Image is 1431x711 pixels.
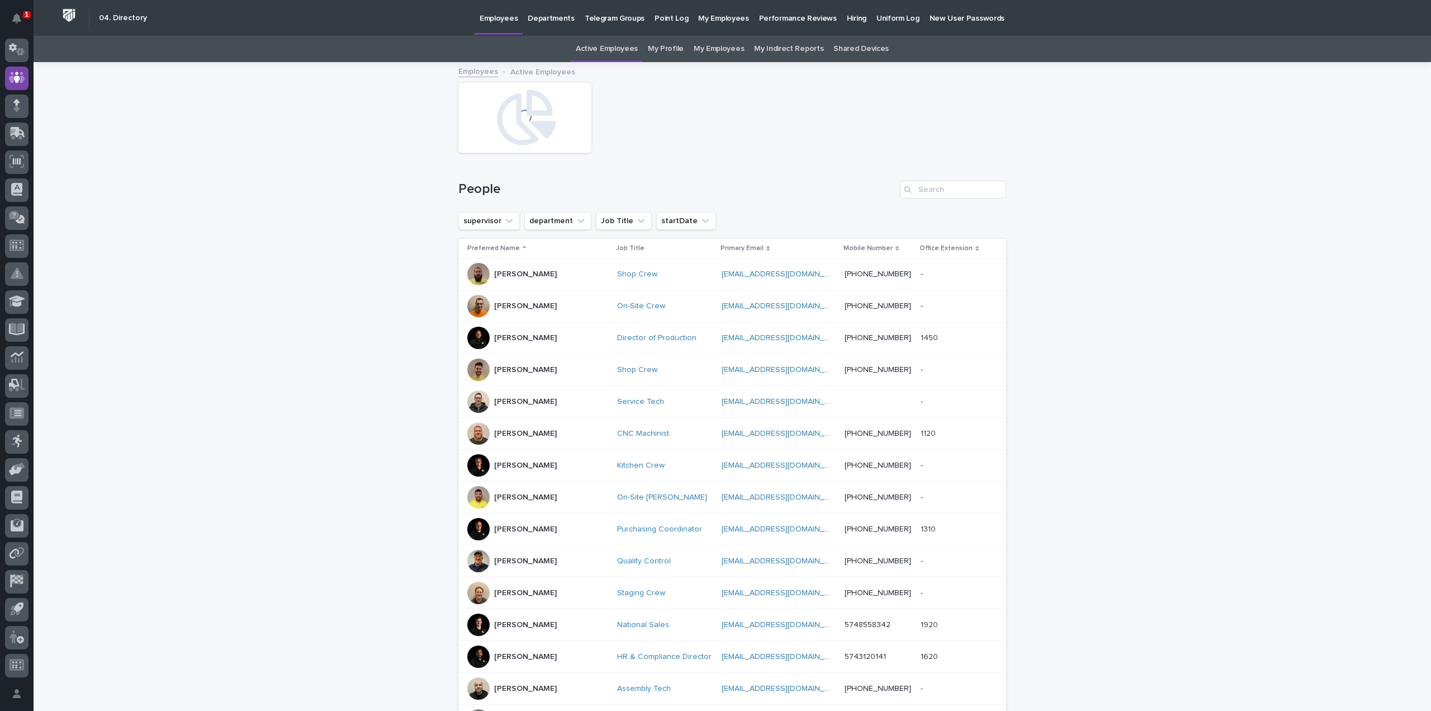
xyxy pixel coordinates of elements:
a: [PHONE_NUMBER] [845,685,911,693]
a: [PHONE_NUMBER] [845,270,911,278]
p: [PERSON_NAME] [494,365,557,375]
tr: [PERSON_NAME]Kitchen Crew [EMAIL_ADDRESS][DOMAIN_NAME] [PHONE_NUMBER]-- [458,450,1006,482]
p: - [921,554,925,566]
img: Workspace Logo [59,5,79,26]
p: 1120 [921,427,938,439]
a: [PHONE_NUMBER] [845,525,911,533]
button: department [524,212,591,230]
a: [EMAIL_ADDRESS][DOMAIN_NAME] [722,589,848,597]
a: [PHONE_NUMBER] [845,557,911,565]
p: [PERSON_NAME] [494,525,557,534]
a: [PHONE_NUMBER] [845,493,911,501]
a: Director of Production [617,333,696,343]
p: Job Title [616,242,645,255]
div: Notifications1 [14,13,29,31]
a: [PHONE_NUMBER] [845,430,911,437]
a: [PHONE_NUMBER] [845,462,911,469]
a: [EMAIL_ADDRESS][DOMAIN_NAME] [722,621,848,629]
a: [EMAIL_ADDRESS][DOMAIN_NAME] [722,334,848,342]
tr: [PERSON_NAME]Service Tech [EMAIL_ADDRESS][DOMAIN_NAME] -- [458,386,1006,418]
h2: 04. Directory [99,13,147,23]
tr: [PERSON_NAME]Staging Crew [EMAIL_ADDRESS][DOMAIN_NAME] [PHONE_NUMBER]-- [458,577,1006,609]
p: [PERSON_NAME] [494,557,557,566]
a: Kitchen Crew [617,461,665,470]
p: - [921,586,925,598]
p: 1920 [921,618,940,630]
tr: [PERSON_NAME]On-Site [PERSON_NAME] [EMAIL_ADDRESS][DOMAIN_NAME] [PHONE_NUMBER]-- [458,482,1006,514]
p: - [921,363,925,375]
a: [EMAIL_ADDRESS][DOMAIN_NAME] [722,685,848,693]
p: - [921,395,925,407]
tr: [PERSON_NAME]Quality Control [EMAIL_ADDRESS][DOMAIN_NAME] [PHONE_NUMBER]-- [458,545,1006,577]
a: [EMAIL_ADDRESS][DOMAIN_NAME] [722,270,848,278]
p: Office Extension [920,242,973,255]
a: [EMAIL_ADDRESS][DOMAIN_NAME] [722,653,848,661]
p: Active Employees [510,65,575,77]
a: [PHONE_NUMBER] [845,334,911,342]
a: Service Tech [617,397,664,407]
p: [PERSON_NAME] [494,684,557,694]
a: On-Site [PERSON_NAME] [617,493,707,502]
h1: People [458,181,895,197]
p: [PERSON_NAME] [494,620,557,630]
p: [PERSON_NAME] [494,461,557,470]
a: [EMAIL_ADDRESS][DOMAIN_NAME] [722,462,848,469]
p: [PERSON_NAME] [494,429,557,439]
a: Active Employees [576,36,638,62]
p: - [921,682,925,694]
p: [PERSON_NAME] [494,397,557,407]
a: My Indirect Reports [754,36,823,62]
p: 1620 [921,650,940,662]
p: 1310 [921,522,938,534]
button: Job Title [596,212,652,230]
a: [EMAIL_ADDRESS][DOMAIN_NAME] [722,302,848,310]
a: My Employees [694,36,744,62]
a: [PHONE_NUMBER] [845,366,911,374]
input: Search [900,181,1006,199]
tr: [PERSON_NAME]Purchasing Coordinator [EMAIL_ADDRESS][DOMAIN_NAME] [PHONE_NUMBER]13101310 [458,514,1006,545]
p: [PERSON_NAME] [494,333,557,343]
a: On-Site Crew [617,302,665,311]
p: [PERSON_NAME] [494,652,557,662]
p: - [921,267,925,279]
a: National Sales [617,620,669,630]
p: Primary Email [721,242,764,255]
a: [EMAIL_ADDRESS][DOMAIN_NAME] [722,557,848,565]
a: Shop Crew [617,365,657,375]
a: My Profile [648,36,684,62]
a: Shop Crew [617,270,657,279]
a: Assembly Tech [617,684,671,694]
a: Purchasing Coordinator [617,525,702,534]
p: [PERSON_NAME] [494,493,557,502]
tr: [PERSON_NAME]Assembly Tech [EMAIL_ADDRESS][DOMAIN_NAME] [PHONE_NUMBER]-- [458,673,1006,705]
tr: [PERSON_NAME]CNC Machinist [EMAIL_ADDRESS][DOMAIN_NAME] [PHONE_NUMBER]11201120 [458,418,1006,450]
p: - [921,491,925,502]
a: Staging Crew [617,588,665,598]
a: CNC Machinist [617,429,669,439]
a: [PHONE_NUMBER] [845,589,911,597]
a: [PHONE_NUMBER] [845,302,911,310]
a: 5743120141 [845,653,886,661]
tr: [PERSON_NAME]Shop Crew [EMAIL_ADDRESS][DOMAIN_NAME] [PHONE_NUMBER]-- [458,354,1006,386]
a: Shared Devices [833,36,889,62]
p: Mobile Number [844,242,893,255]
a: [EMAIL_ADDRESS][DOMAIN_NAME] [722,430,848,437]
p: - [921,299,925,311]
p: [PERSON_NAME] [494,588,557,598]
p: 1 [25,11,29,18]
button: startDate [656,212,716,230]
tr: [PERSON_NAME]Shop Crew [EMAIL_ADDRESS][DOMAIN_NAME] [PHONE_NUMBER]-- [458,258,1006,290]
tr: [PERSON_NAME]National Sales [EMAIL_ADDRESS][DOMAIN_NAME] 574855834219201920 [458,609,1006,641]
a: Quality Control [617,557,671,566]
p: [PERSON_NAME] [494,302,557,311]
tr: [PERSON_NAME]On-Site Crew [EMAIL_ADDRESS][DOMAIN_NAME] [PHONE_NUMBER]-- [458,290,1006,322]
a: [EMAIL_ADDRESS][DOMAIN_NAME] [722,493,848,501]
button: supervisor [458,212,520,230]
tr: [PERSON_NAME]Director of Production [EMAIL_ADDRESS][DOMAIN_NAME] [PHONE_NUMBER]14501450 [458,322,1006,354]
tr: [PERSON_NAME]HR & Compliance Director [EMAIL_ADDRESS][DOMAIN_NAME] 574312014116201620 [458,641,1006,673]
a: HR & Compliance Director [617,652,712,662]
a: Employees [458,64,498,77]
a: [EMAIL_ADDRESS][DOMAIN_NAME] [722,525,848,533]
a: [EMAIL_ADDRESS][DOMAIN_NAME] [722,398,848,406]
p: [PERSON_NAME] [494,270,557,279]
